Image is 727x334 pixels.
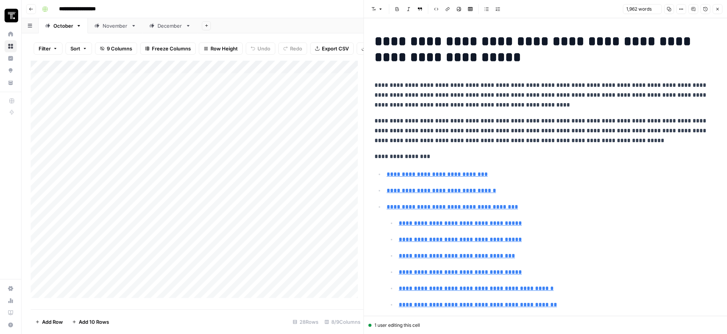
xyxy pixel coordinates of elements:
div: 8/9 Columns [321,316,363,328]
a: Settings [5,282,17,295]
a: Your Data [5,77,17,89]
button: Add Row [31,316,67,328]
button: Sort [66,42,92,55]
button: Help + Support [5,319,17,331]
span: Filter [39,45,51,52]
a: Home [5,28,17,40]
span: 9 Columns [107,45,132,52]
button: Row Height [199,42,243,55]
span: Row Height [211,45,238,52]
a: November [88,18,143,33]
span: Export CSV [322,45,349,52]
a: December [143,18,197,33]
button: Export CSV [310,42,354,55]
div: December [158,22,183,30]
button: Add 10 Rows [67,316,114,328]
div: October [53,22,73,30]
button: Workspace: Thoughtspot [5,6,17,25]
span: Add 10 Rows [79,318,109,326]
span: 1,962 words [626,6,652,13]
span: Undo [257,45,270,52]
a: October [39,18,88,33]
a: Learning Hub [5,307,17,319]
a: Opportunities [5,64,17,77]
div: 28 Rows [290,316,321,328]
span: Redo [290,45,302,52]
button: Freeze Columns [140,42,196,55]
span: Sort [70,45,80,52]
span: Add Row [42,318,63,326]
a: Insights [5,52,17,64]
button: Undo [246,42,275,55]
button: 9 Columns [95,42,137,55]
img: Thoughtspot Logo [5,9,18,22]
div: 1 user editing this cell [368,322,722,329]
button: 1,962 words [623,4,662,14]
button: Filter [34,42,62,55]
a: Browse [5,40,17,52]
a: Usage [5,295,17,307]
span: Freeze Columns [152,45,191,52]
button: Redo [278,42,307,55]
div: November [103,22,128,30]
